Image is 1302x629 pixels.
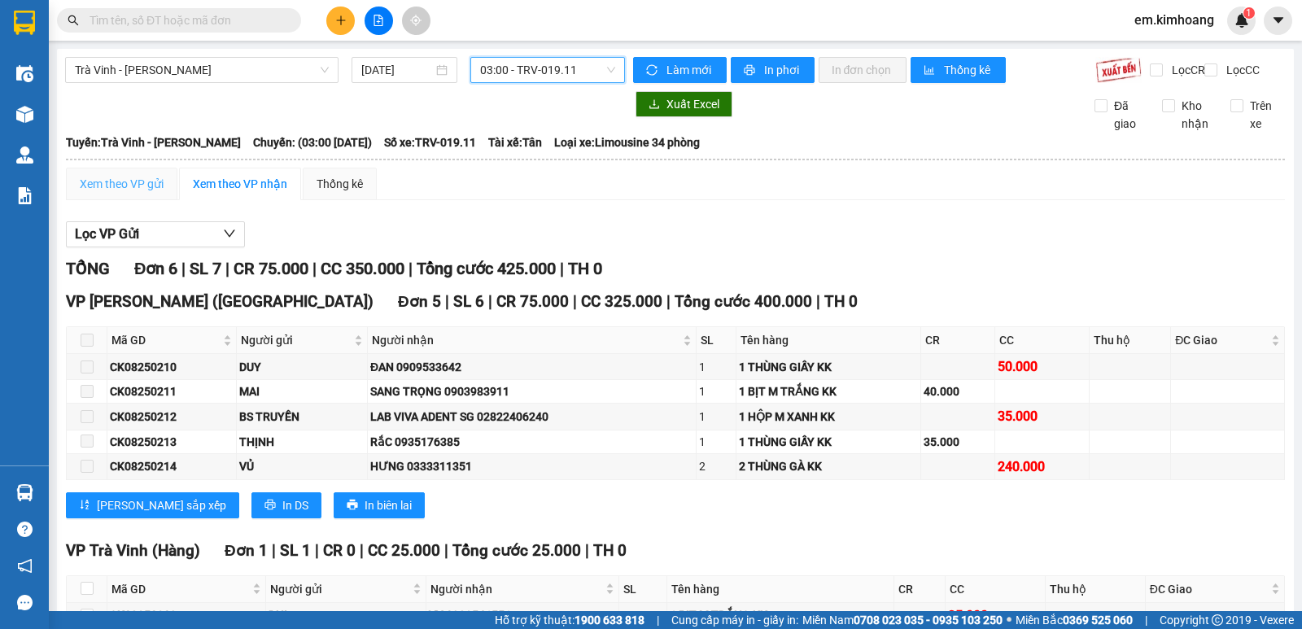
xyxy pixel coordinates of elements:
[270,580,409,598] span: Người gửi
[239,358,365,376] div: DUY
[321,259,404,278] span: CC 350.000
[66,541,200,560] span: VP Trà Vinh (Hàng)
[111,580,249,598] span: Mã GD
[924,433,992,451] div: 35.000
[326,7,355,35] button: plus
[736,327,921,354] th: Tên hàng
[107,430,237,454] td: CK08250213
[46,55,158,70] span: VP Trà Vinh (Hàng)
[16,106,33,123] img: warehouse-icon
[111,331,220,349] span: Mã GD
[488,292,492,311] span: |
[911,57,1006,83] button: bar-chartThống kê
[496,292,569,311] span: CR 75.000
[1095,57,1142,83] img: 9k=
[593,541,627,560] span: TH 0
[372,331,679,349] span: Người nhận
[731,57,815,83] button: printerIn phơi
[190,259,221,278] span: SL 7
[452,541,581,560] span: Tổng cước 25.000
[17,558,33,574] span: notification
[948,605,1042,626] div: 25.000
[1016,611,1133,629] span: Miền Bắc
[280,541,311,560] span: SL 1
[368,541,440,560] span: CC 25.000
[17,522,33,537] span: question-circle
[410,15,422,26] span: aim
[488,133,542,151] span: Tài xế: Tân
[699,382,732,400] div: 1
[995,327,1090,354] th: CC
[225,541,268,560] span: Đơn 1
[699,457,732,475] div: 2
[365,7,393,35] button: file-add
[568,259,602,278] span: TH 0
[110,433,234,451] div: CK08250213
[671,611,798,629] span: Cung cấp máy in - giấy in:
[66,492,239,518] button: sort-ascending[PERSON_NAME] sắp xếp
[1046,576,1146,603] th: Thu hộ
[269,606,423,624] div: PHI
[402,7,430,35] button: aim
[370,457,693,475] div: HƯNG 0333311351
[666,61,714,79] span: Làm mới
[347,499,358,512] span: printer
[17,595,33,610] span: message
[239,433,365,451] div: THỊNH
[7,90,39,106] span: GIAO:
[7,55,238,70] p: NHẬN:
[554,133,700,151] span: Loại xe: Limousine 34 phòng
[946,576,1046,603] th: CC
[699,358,732,376] div: 1
[16,187,33,204] img: solution-icon
[1175,97,1217,133] span: Kho nhận
[739,408,918,426] div: 1 HỘP M XANH KK
[699,408,732,426] div: 1
[90,11,282,29] input: Tìm tên, số ĐT hoặc mã đơn
[619,576,667,603] th: SL
[16,146,33,164] img: warehouse-icon
[739,358,918,376] div: 1 THÙNG GIẤY KK
[241,331,351,349] span: Người gửi
[79,499,90,512] span: sort-ascending
[253,133,372,151] span: Chuyến: (03:00 [DATE])
[68,15,79,26] span: search
[134,259,177,278] span: Đơn 6
[744,64,758,77] span: printer
[560,259,564,278] span: |
[317,175,363,193] div: Thống kê
[998,356,1086,377] div: 50.000
[110,408,234,426] div: CK08250212
[924,64,937,77] span: bar-chart
[816,292,820,311] span: |
[239,382,365,400] div: MAI
[581,292,662,311] span: CC 325.000
[670,606,890,624] div: 1 BỊT M TRẮNG KK
[944,61,993,79] span: Thống kê
[649,98,660,111] span: download
[33,32,135,47] span: VP Cầu Kè -
[110,358,234,376] div: CK08250210
[107,380,237,404] td: CK08250211
[666,292,671,311] span: |
[7,32,238,47] p: GỬI:
[1175,331,1268,349] span: ĐC Giao
[72,112,121,130] span: 30.000
[453,292,484,311] span: SL 6
[819,57,907,83] button: In đơn chọn
[764,61,802,79] span: In phơi
[675,292,812,311] span: Tổng cước 400.000
[251,492,321,518] button: printerIn DS
[854,614,1003,627] strong: 0708 023 035 - 0935 103 250
[1121,10,1227,30] span: em.kimhoang
[239,457,365,475] div: VỦ
[802,611,1003,629] span: Miền Nam
[480,58,614,82] span: 03:00 - TRV-019.11
[824,292,858,311] span: TH 0
[272,541,276,560] span: |
[102,32,135,47] span: LOAN
[585,541,589,560] span: |
[334,492,425,518] button: printerIn biên lai
[445,292,449,311] span: |
[80,175,164,193] div: Xem theo VP gửi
